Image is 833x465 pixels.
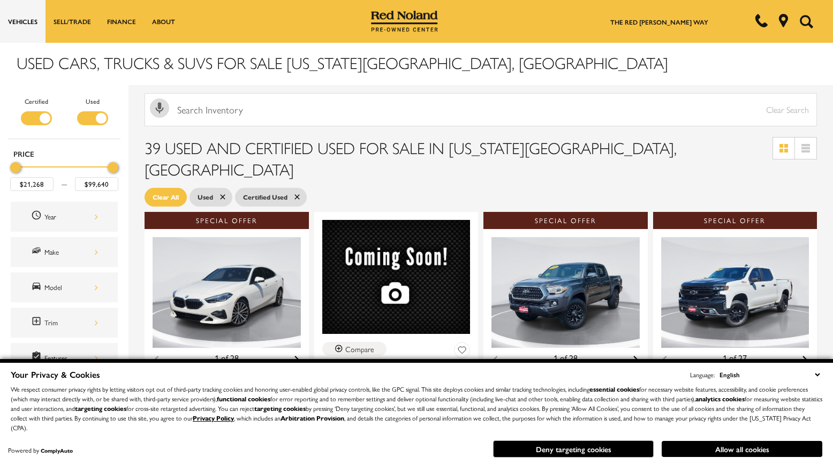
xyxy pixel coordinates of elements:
[633,356,640,366] div: Next slide
[11,202,118,232] div: YearYear
[254,403,306,413] strong: targeting cookies
[11,272,118,302] div: ModelModel
[75,177,118,191] input: Maximum
[8,96,120,139] div: Filter by Vehicle Type
[802,356,809,366] div: Next slide
[11,237,118,267] div: MakeMake
[31,316,44,330] span: Trim
[44,352,98,364] div: Features
[25,96,48,106] label: Certified
[322,342,387,356] button: Compare Vehicle
[153,190,179,204] span: Clear All
[31,280,44,294] span: Model
[281,413,344,423] strong: Arbitration Provision
[661,237,809,348] img: 2020 Chevrolet Silverado 1500 LT Trail Boss 1
[10,158,118,191] div: Price
[108,162,118,173] div: Maximum Price
[491,237,640,348] div: 1 / 2
[294,356,301,366] div: Next slide
[145,93,817,126] input: Search Inventory
[10,162,21,173] div: Minimum Price
[8,447,73,454] div: Powered by
[153,352,301,364] div: 1 of 28
[10,177,54,191] input: Minimum
[491,237,640,348] img: 2018 Toyota Tacoma TRD Off-Road 1
[589,384,639,394] strong: essential cookies
[198,190,213,204] span: Used
[491,352,640,364] div: 1 of 28
[44,211,98,223] div: Year
[11,368,100,380] span: Your Privacy & Cookies
[690,371,715,378] div: Language:
[371,14,438,25] a: Red Noland Pre-Owned
[31,351,44,365] span: Features
[661,237,809,348] div: 1 / 2
[31,245,44,259] span: Make
[483,212,648,229] div: Special Offer
[217,394,270,403] strong: functional cookies
[145,136,677,180] span: 39 Used and Certified Used for Sale in [US_STATE][GEOGRAPHIC_DATA], [GEOGRAPHIC_DATA]
[44,317,98,329] div: Trim
[11,384,822,432] p: We respect consumer privacy rights by letting visitors opt out of third-party tracking cookies an...
[145,212,309,229] div: Special Offer
[11,308,118,338] div: TrimTrim
[243,190,287,204] span: Certified Used
[13,149,115,158] h5: Price
[695,394,745,403] strong: analytics cookies
[371,11,438,32] img: Red Noland Pre-Owned
[653,212,817,229] div: Special Offer
[322,220,471,334] img: 2018 Volkswagen Atlas SEL Premium
[44,246,98,258] div: Make
[661,352,809,364] div: 1 of 27
[150,98,169,118] svg: Click to toggle on voice search
[345,344,374,354] div: Compare
[153,237,301,348] img: 2021 BMW 2 Series 228i xDrive 1
[610,17,708,27] a: The Red [PERSON_NAME] Way
[717,369,822,380] select: Language Select
[86,96,100,106] label: Used
[31,210,44,224] span: Year
[493,440,654,458] button: Deny targeting cookies
[41,447,73,454] a: ComplyAuto
[75,403,126,413] strong: targeting cookies
[153,237,301,348] div: 1 / 2
[193,413,234,423] a: Privacy Policy
[44,281,98,293] div: Model
[662,441,822,457] button: Allow all cookies
[11,343,118,373] div: FeaturesFeatures
[796,1,817,42] button: Open the search field
[454,342,470,362] button: Save Vehicle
